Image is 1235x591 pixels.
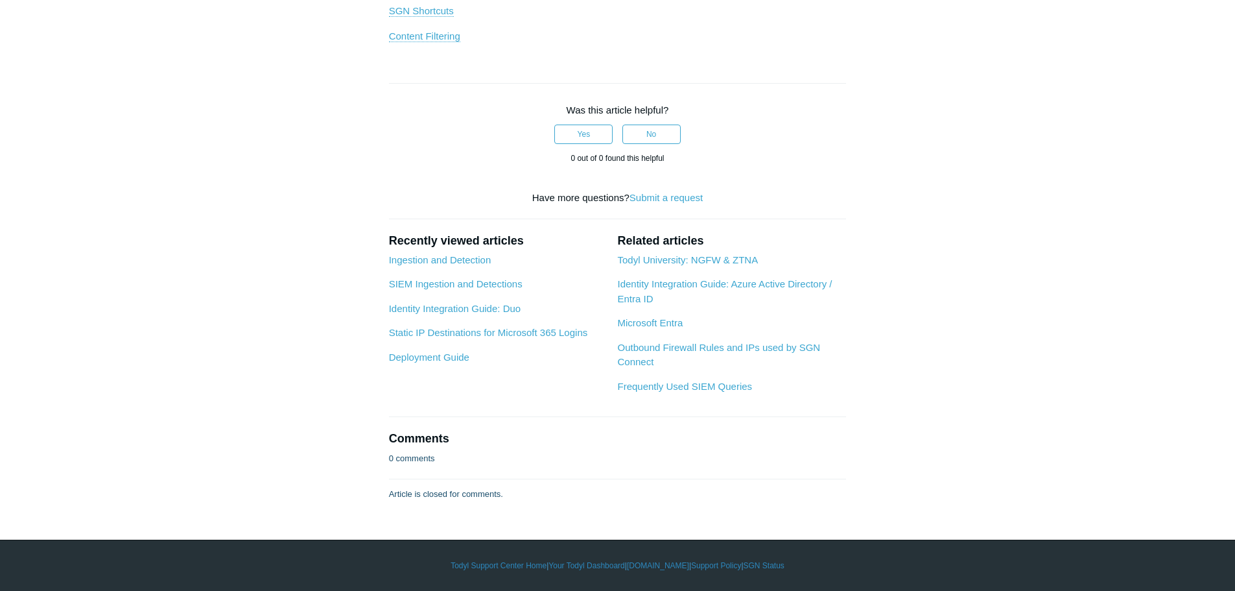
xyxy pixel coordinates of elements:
a: Microsoft Entra [617,317,683,328]
p: Article is closed for comments. [389,488,503,501]
span: Was this article helpful? [567,104,669,115]
a: Content Filtering [389,30,460,42]
a: Todyl Support Center Home [451,560,547,572]
a: SIEM Ingestion and Detections [389,278,523,289]
a: Todyl University: NGFW & ZTNA [617,254,758,265]
a: Outbound Firewall Rules and IPs used by SGN Connect [617,342,820,368]
button: This article was helpful [554,125,613,144]
a: Submit a request [629,192,703,203]
button: This article was not helpful [622,125,681,144]
a: Frequently Used SIEM Queries [617,381,752,392]
p: 0 comments [389,452,435,465]
h2: Comments [389,430,847,448]
div: | | | | [242,560,994,572]
a: SGN Status [744,560,784,572]
a: Identity Integration Guide: Azure Active Directory / Entra ID [617,278,832,304]
a: Deployment Guide [389,352,469,363]
a: Your Todyl Dashboard [548,560,624,572]
div: Have more questions? [389,191,847,206]
a: Identity Integration Guide: Duo [389,303,521,314]
a: [DOMAIN_NAME] [627,560,689,572]
h2: Recently viewed articles [389,232,605,250]
a: Support Policy [691,560,741,572]
a: SGN Shortcuts [389,5,454,17]
a: Static IP Destinations for Microsoft 365 Logins [389,327,588,338]
a: Ingestion and Detection [389,254,491,265]
h2: Related articles [617,232,846,250]
span: 0 out of 0 found this helpful [570,154,664,163]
